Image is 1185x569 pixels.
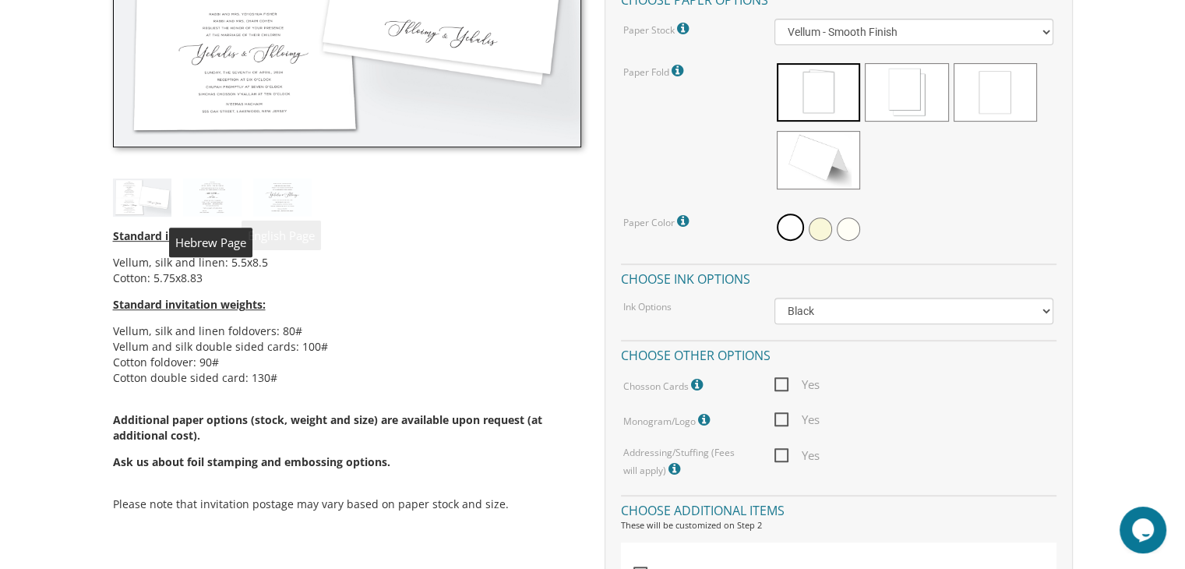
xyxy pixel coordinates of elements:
[623,19,693,39] label: Paper Stock
[774,410,820,429] span: Yes
[113,355,581,370] li: Cotton foldover: 90#
[113,270,581,286] li: Cotton: 5.75x8.83
[623,446,751,479] label: Addressing/Stuffing (Fees will apply)
[113,178,171,217] img: style11_thumb.jpg
[113,217,581,528] div: Please note that invitation postage may vary based on paper stock and size.
[621,519,1056,532] div: These will be customized on Step 2
[113,297,266,312] span: Standard invitation weights:
[113,228,249,243] span: Standard invitation sizes:
[623,61,687,81] label: Paper Fold
[774,375,820,394] span: Yes
[621,340,1056,367] h4: Choose other options
[623,300,672,313] label: Ink Options
[623,211,693,231] label: Paper Color
[1120,507,1169,553] iframe: chat widget
[623,375,707,395] label: Chosson Cards
[113,255,581,270] li: Vellum, silk and linen: 5.5x8.5
[253,178,312,217] img: style11_eng.jpg
[774,446,820,465] span: Yes
[621,263,1056,291] h4: Choose ink options
[621,495,1056,522] h4: Choose additional items
[183,178,242,217] img: style11_heb.jpg
[113,323,581,339] li: Vellum, silk and linen foldovers: 80#
[113,412,581,470] span: Additional paper options (stock, weight and size) are available upon request (at additional cost).
[113,339,581,355] li: Vellum and silk double sided cards: 100#
[623,410,714,430] label: Monogram/Logo
[113,370,581,386] li: Cotton double sided card: 130#
[113,454,390,469] span: Ask us about foil stamping and embossing options.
